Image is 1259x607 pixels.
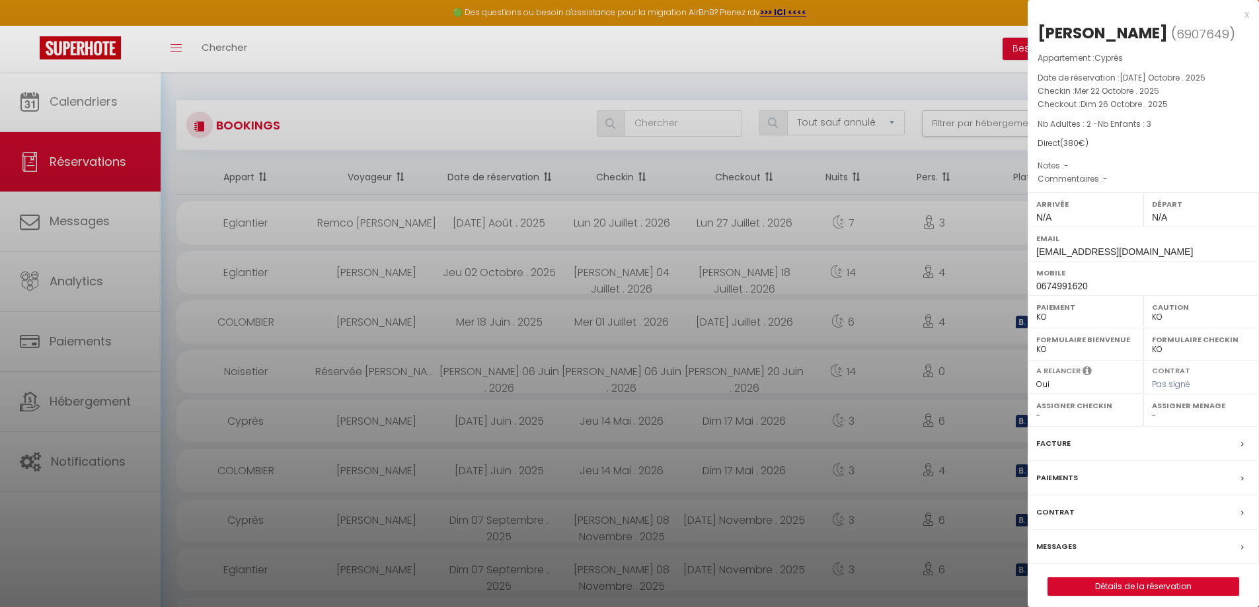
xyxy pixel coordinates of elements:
[1048,578,1239,595] a: Détails de la réservation
[1036,505,1075,519] label: Contrat
[1098,118,1151,129] span: Nb Enfants : 3
[1036,471,1078,485] label: Paiements
[1152,365,1190,374] label: Contrat
[1060,137,1088,149] span: ( €)
[1064,160,1069,171] span: -
[1075,85,1159,96] span: Mer 22 Octobre . 2025
[1171,24,1235,43] span: ( )
[1028,7,1249,22] div: x
[1036,232,1250,245] label: Email
[1036,281,1088,291] span: 0674991620
[1038,52,1249,65] p: Appartement :
[1152,333,1250,346] label: Formulaire Checkin
[1152,212,1167,223] span: N/A
[1036,212,1051,223] span: N/A
[1036,540,1077,553] label: Messages
[1063,137,1079,149] span: 380
[1036,333,1135,346] label: Formulaire Bienvenue
[1038,159,1249,172] p: Notes :
[1036,437,1071,450] label: Facture
[1152,399,1250,412] label: Assigner Menage
[1120,72,1205,83] span: [DATE] Octobre . 2025
[1103,173,1108,184] span: -
[1036,197,1135,211] label: Arrivée
[1038,98,1249,111] p: Checkout :
[1038,71,1249,85] p: Date de réservation :
[1152,378,1190,390] span: Pas signé
[1083,365,1092,380] i: Sélectionner OUI si vous souhaiter envoyer les séquences de messages post-checkout
[1038,85,1249,98] p: Checkin :
[1176,26,1229,42] span: 6907649
[1038,172,1249,186] p: Commentaires :
[1152,301,1250,314] label: Caution
[1036,301,1135,314] label: Paiement
[1036,365,1081,376] label: A relancer
[1152,197,1250,211] label: Départ
[1081,98,1168,110] span: Dim 26 Octobre . 2025
[1048,577,1239,596] button: Détails de la réservation
[1038,22,1168,44] div: [PERSON_NAME]
[1094,52,1123,63] span: Cyprès
[1036,399,1135,412] label: Assigner Checkin
[1036,266,1250,279] label: Mobile
[1038,137,1249,150] div: Direct
[1036,246,1193,257] span: [EMAIL_ADDRESS][DOMAIN_NAME]
[1038,118,1151,129] span: Nb Adultes : 2 -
